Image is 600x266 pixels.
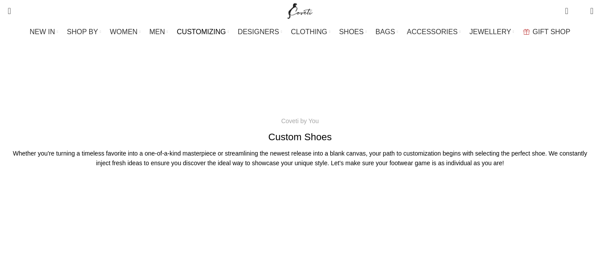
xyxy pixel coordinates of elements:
[177,80,195,87] a: Home
[67,23,101,41] a: SHOP BY
[110,28,137,36] span: WOMEN
[577,9,583,15] span: 0
[286,7,315,14] a: Site logo
[149,23,168,41] a: MEN
[291,28,327,36] span: CLOTHING
[376,23,398,41] a: BAGS
[110,23,141,41] a: WOMEN
[470,28,511,36] span: JEWELLERY
[523,29,530,35] img: GiftBag
[7,149,593,168] div: Whether you're turning a timeless favorite into a one-of-a-kind masterpiece or streamlining the n...
[575,2,584,20] div: My Wishlist
[407,28,458,36] span: ACCESSORIES
[149,28,165,36] span: MEN
[30,23,58,41] a: NEW IN
[470,23,514,41] a: JEWELLERY
[30,28,55,36] span: NEW IN
[238,23,282,41] a: DESIGNERS
[238,28,279,36] span: DESIGNERS
[407,23,461,41] a: ACCESSORIES
[339,23,367,41] a: SHOES
[566,4,572,11] span: 0
[177,28,226,36] span: CUSTOMIZING
[2,23,598,41] div: Main navigation
[2,2,11,20] a: Search
[560,2,572,20] a: 0
[339,28,364,36] span: SHOES
[376,28,395,36] span: BAGS
[523,23,571,41] a: GIFT SHOP
[533,28,571,36] span: GIFT SHOP
[205,78,423,89] span: Custom shoes Coveti by you handmade in [GEOGRAPHIC_DATA]
[15,50,585,74] h1: Custom shoes Coveti by you handmade in [GEOGRAPHIC_DATA]
[268,131,332,144] h4: Custom Shoes
[281,116,319,126] div: Coveti by You
[67,28,98,36] span: SHOP BY
[177,23,229,41] a: CUSTOMIZING
[291,23,330,41] a: CLOTHING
